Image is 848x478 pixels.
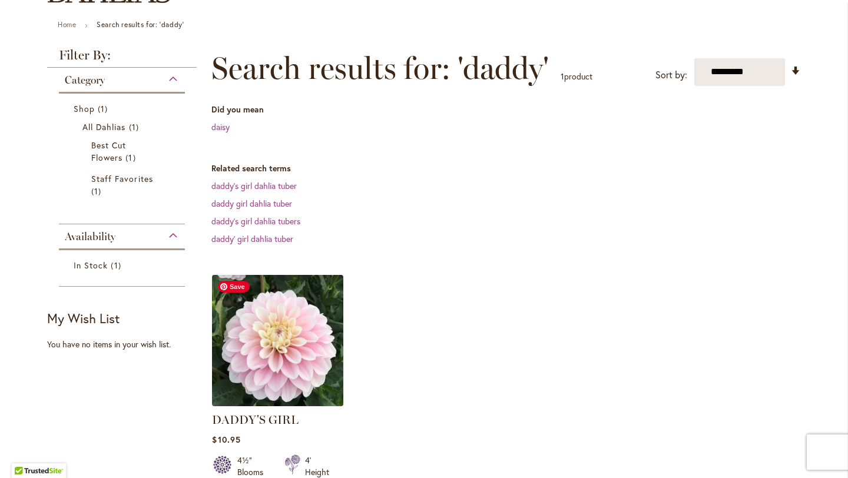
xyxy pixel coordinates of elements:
strong: Filter By: [47,49,197,68]
a: daddy girl dahlia tuber [211,198,292,209]
label: Sort by: [655,64,687,86]
a: DADDY'S GIRL [212,397,343,409]
a: daddy's girl dahlia tuber [211,180,297,191]
span: Save [218,281,250,293]
strong: My Wish List [47,310,120,327]
span: Search results for: 'daddy' [211,51,549,86]
div: 4' Height [305,454,329,478]
p: product [561,67,592,86]
span: 1 [561,71,564,82]
span: Best Cut Flowers [91,140,126,163]
span: 1 [98,102,111,115]
span: Category [65,74,105,87]
span: In Stock [74,260,108,271]
span: Shop [74,103,95,114]
a: All Dahlias [82,121,164,133]
dt: Related search terms [211,162,801,174]
span: Staff Favorites [91,173,153,184]
a: daddy’s girl dahlia tubers [211,215,300,227]
img: DADDY'S GIRL [209,271,347,409]
span: 1 [91,185,104,197]
span: 1 [129,121,142,133]
span: All Dahlias [82,121,126,132]
iframe: Launch Accessibility Center [9,436,42,469]
span: $10.95 [212,434,240,445]
a: Home [58,20,76,29]
dt: Did you mean [211,104,801,115]
a: daddy' girl dahlia tuber [211,233,293,244]
div: 4½" Blooms [237,454,270,478]
strong: Search results for: 'daddy' [97,20,184,29]
a: Shop [74,102,173,115]
span: 1 [111,259,124,271]
span: 1 [125,151,138,164]
span: Availability [65,230,115,243]
a: In Stock 1 [74,259,173,271]
a: Staff Favorites [91,172,155,197]
div: You have no items in your wish list. [47,338,204,350]
a: DADDY'S GIRL [212,413,299,427]
a: daisy [211,121,230,132]
a: Best Cut Flowers [91,139,155,164]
